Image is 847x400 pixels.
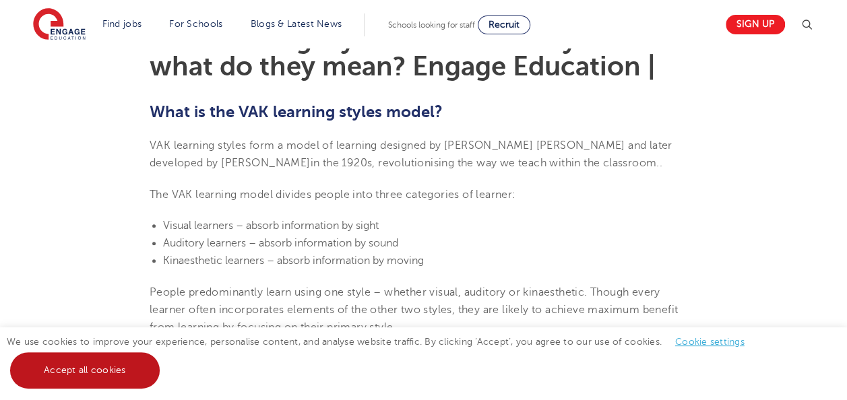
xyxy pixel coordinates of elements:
b: What is the VAK learning styles model? [150,102,443,121]
span: The VAK learning model divides people into three categories of learner: [150,189,515,201]
span: Kinaesthetic learners – absorb information by moving [163,255,424,267]
span: People predominantly learn using one style – whether visual, auditory or kinaesthetic. Though eve... [150,286,678,334]
span: Schools looking for staff [388,20,475,30]
span: We use cookies to improve your experience, personalise content, and analyse website traffic. By c... [7,337,758,375]
a: Recruit [478,15,530,34]
span: Auditory learners – absorb information by sound [163,237,398,249]
a: Blogs & Latest News [251,19,342,29]
a: Accept all cookies [10,352,160,389]
a: Find jobs [102,19,142,29]
span: VAK learning styles form a model of learning designed by [PERSON_NAME] [PERSON_NAME] and later de... [150,139,672,169]
span: Visual learners – absorb information by sight [163,220,379,232]
img: Engage Education [33,8,86,42]
h1: VAK learning styles: what are they and what do they mean? Engage Education | [150,26,697,80]
span: in the 1920s, revolutionising the way we teach within the classroom. [310,157,659,169]
a: Sign up [726,15,785,34]
a: For Schools [169,19,222,29]
a: Cookie settings [675,337,745,347]
span: Recruit [489,20,520,30]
